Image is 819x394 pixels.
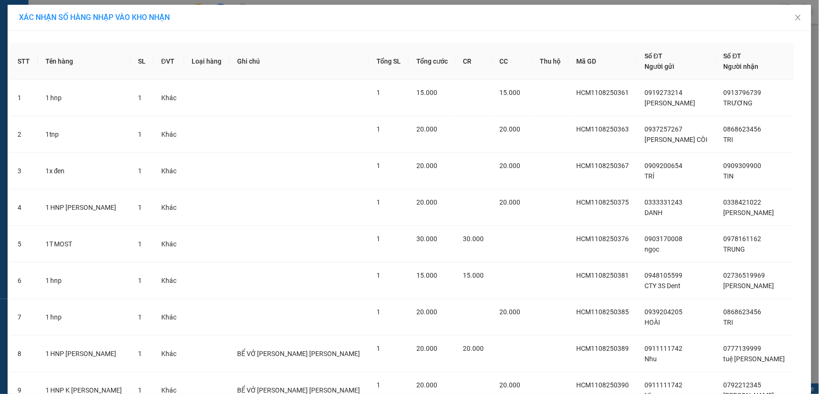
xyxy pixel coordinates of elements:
[138,94,142,102] span: 1
[416,345,437,352] span: 20.000
[500,162,521,169] span: 20.000
[10,189,38,226] td: 4
[644,172,654,180] span: TRÍ
[463,345,484,352] span: 20.000
[416,89,437,96] span: 15.000
[724,381,762,389] span: 0792212345
[10,153,38,189] td: 3
[416,272,437,279] span: 15.000
[416,235,437,243] span: 30.000
[138,240,142,248] span: 1
[38,116,131,153] td: 1tnp
[138,277,142,284] span: 1
[38,336,131,372] td: 1 HNP [PERSON_NAME]
[644,162,682,169] span: 0909200654
[644,272,682,279] span: 0948105599
[576,162,629,169] span: HCM1108250367
[576,308,629,316] span: HCM1108250385
[184,43,230,80] th: Loại hàng
[724,209,774,216] span: [PERSON_NAME]
[724,319,734,326] span: TRI
[724,99,753,107] span: TRƯƠNG
[416,308,437,316] span: 20.000
[38,153,131,189] td: 1x đen
[576,125,629,133] span: HCM1108250363
[644,89,682,96] span: 0919273214
[38,226,131,263] td: 1T MOST
[154,299,184,336] td: Khác
[154,263,184,299] td: Khác
[409,43,456,80] th: Tổng cước
[377,345,380,352] span: 1
[38,43,131,80] th: Tên hàng
[724,272,765,279] span: 02736519969
[644,63,674,70] span: Người gửi
[500,89,521,96] span: 15.000
[154,226,184,263] td: Khác
[724,282,774,290] span: [PERSON_NAME]
[377,89,380,96] span: 1
[38,80,131,116] td: 1 hnp
[456,43,492,80] th: CR
[724,52,742,60] span: Số ĐT
[154,43,184,80] th: ĐVT
[154,189,184,226] td: Khác
[237,350,360,357] span: BỂ VỞ [PERSON_NAME] [PERSON_NAME]
[576,272,629,279] span: HCM1108250381
[724,308,762,316] span: 0868623456
[500,381,521,389] span: 20.000
[724,355,785,363] span: tuệ [PERSON_NAME]
[644,209,663,216] span: DANH
[576,235,629,243] span: HCM1108250376
[230,43,369,80] th: Ghi chú
[138,204,142,211] span: 1
[644,235,682,243] span: 0903170008
[644,245,659,253] span: ngọc
[576,345,629,352] span: HCM1108250389
[724,235,762,243] span: 0978161162
[724,198,762,206] span: 0338421022
[724,172,734,180] span: TIN
[724,162,762,169] span: 0909309900
[644,136,708,143] span: [PERSON_NAME] CÒI
[463,235,484,243] span: 30.000
[463,272,484,279] span: 15.000
[416,381,437,389] span: 20.000
[644,198,682,206] span: 0333331243
[644,381,682,389] span: 0911111742
[154,336,184,372] td: Khác
[644,125,682,133] span: 0937257267
[377,381,380,389] span: 1
[724,345,762,352] span: 0777139999
[644,282,681,290] span: CTY 3S Dent
[369,43,409,80] th: Tổng SL
[644,355,657,363] span: Nhu
[154,80,184,116] td: Khác
[724,63,759,70] span: Người nhận
[377,125,380,133] span: 1
[500,308,521,316] span: 20.000
[785,5,811,31] button: Close
[576,198,629,206] span: HCM1108250375
[377,308,380,316] span: 1
[724,125,762,133] span: 0868623456
[500,198,521,206] span: 20.000
[10,116,38,153] td: 2
[10,336,38,372] td: 8
[130,43,153,80] th: SL
[38,189,131,226] td: 1 HNP [PERSON_NAME]
[10,226,38,263] td: 5
[576,381,629,389] span: HCM1108250390
[532,43,569,80] th: Thu hộ
[237,386,360,394] span: BỂ VỞ [PERSON_NAME] [PERSON_NAME]
[492,43,533,80] th: CC
[138,167,142,175] span: 1
[569,43,637,80] th: Mã GD
[416,198,437,206] span: 20.000
[138,386,142,394] span: 1
[644,52,663,60] span: Số ĐT
[154,153,184,189] td: Khác
[644,99,695,107] span: [PERSON_NAME]
[416,162,437,169] span: 20.000
[416,125,437,133] span: 20.000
